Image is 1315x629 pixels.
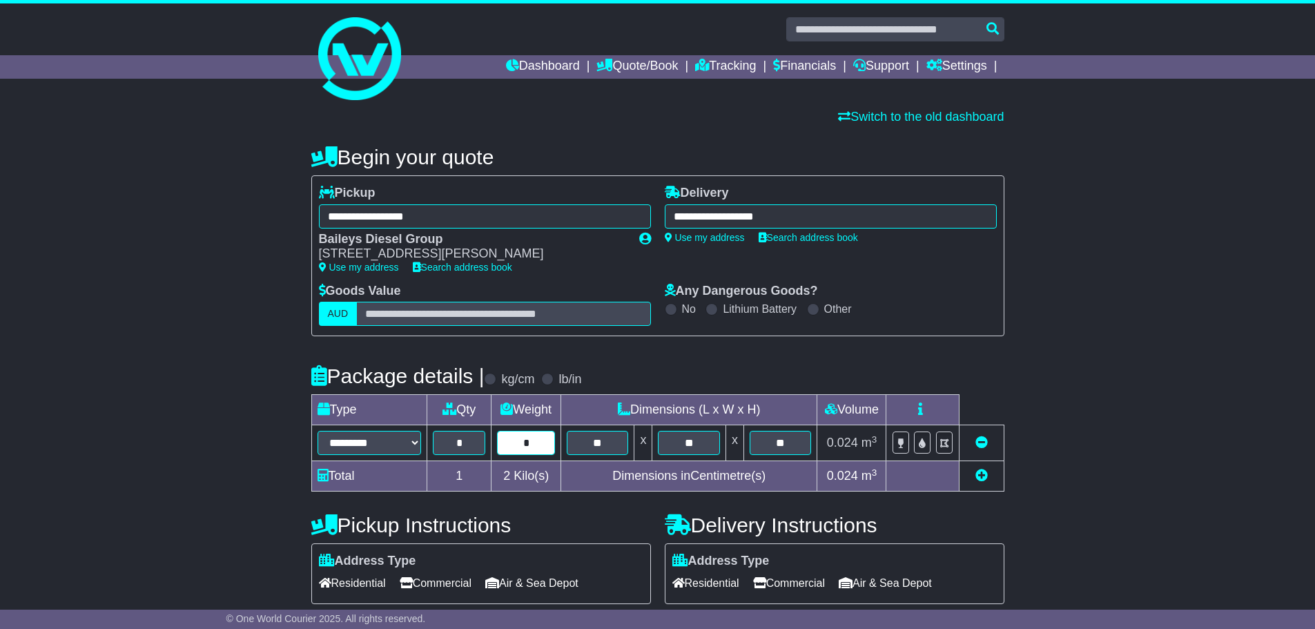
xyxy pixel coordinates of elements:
td: Type [311,395,427,425]
div: [STREET_ADDRESS][PERSON_NAME] [319,246,625,262]
td: Dimensions (L x W x H) [561,395,817,425]
div: Baileys Diesel Group [319,232,625,247]
label: No [682,302,696,316]
td: x [725,425,743,461]
span: m [861,436,877,449]
a: Use my address [665,232,745,243]
a: Remove this item [975,436,988,449]
sup: 3 [872,467,877,478]
h4: Package details | [311,365,485,387]
td: Dimensions in Centimetre(s) [561,461,817,492]
a: Search address book [759,232,858,243]
label: kg/cm [501,372,534,387]
td: Weight [491,395,561,425]
label: lb/in [558,372,581,387]
span: Commercial [753,572,825,594]
label: Goods Value [319,284,401,299]
label: Any Dangerous Goods? [665,284,818,299]
td: 1 [427,461,491,492]
h4: Begin your quote [311,146,1004,168]
a: Search address book [413,262,512,273]
a: Support [853,55,909,79]
span: Air & Sea Depot [485,572,578,594]
a: Dashboard [506,55,580,79]
span: © One World Courier 2025. All rights reserved. [226,613,426,624]
sup: 3 [872,434,877,445]
label: Address Type [319,554,416,569]
td: Qty [427,395,491,425]
a: Financials [773,55,836,79]
span: 0.024 [827,469,858,483]
a: Switch to the old dashboard [838,110,1004,124]
a: Quote/Book [596,55,678,79]
span: 2 [503,469,510,483]
h4: Pickup Instructions [311,514,651,536]
td: Volume [817,395,886,425]
td: Kilo(s) [491,461,561,492]
label: Other [824,302,852,316]
label: AUD [319,302,358,326]
label: Delivery [665,186,729,201]
span: m [861,469,877,483]
span: Residential [672,572,739,594]
td: Total [311,461,427,492]
label: Address Type [672,554,770,569]
a: Add new item [975,469,988,483]
a: Settings [926,55,987,79]
label: Lithium Battery [723,302,797,316]
a: Use my address [319,262,399,273]
label: Pickup [319,186,376,201]
h4: Delivery Instructions [665,514,1004,536]
td: x [634,425,652,461]
span: Commercial [400,572,471,594]
a: Tracking [695,55,756,79]
span: Residential [319,572,386,594]
span: 0.024 [827,436,858,449]
span: Air & Sea Depot [839,572,932,594]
